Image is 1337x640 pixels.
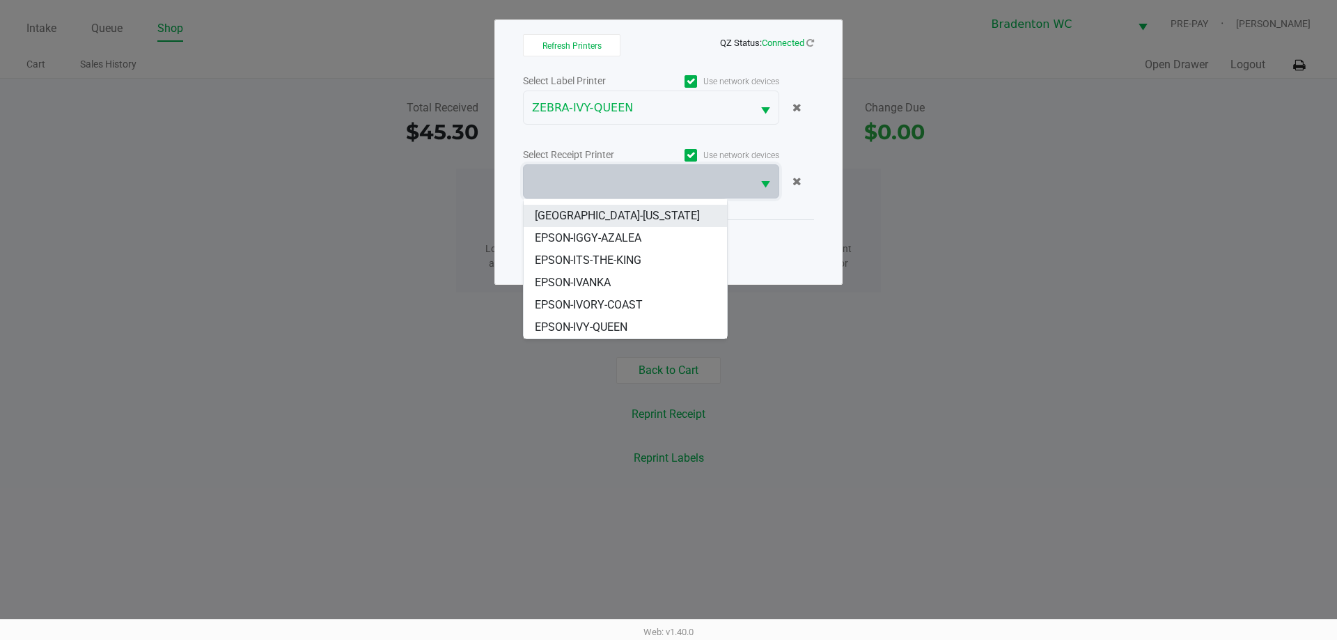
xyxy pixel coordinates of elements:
[535,297,643,313] span: EPSON-IVORY-COAST
[643,627,694,637] span: Web: v1.40.0
[651,75,779,88] label: Use network devices
[542,41,602,51] span: Refresh Printers
[535,208,700,224] span: [GEOGRAPHIC_DATA]-[US_STATE]
[752,165,779,198] button: Select
[720,38,814,48] span: QZ Status:
[523,148,651,162] div: Select Receipt Printer
[752,91,779,124] button: Select
[523,34,620,56] button: Refresh Printers
[762,38,804,48] span: Connected
[535,319,627,336] span: EPSON-IVY-QUEEN
[535,274,611,291] span: EPSON-IVANKA
[523,74,651,88] div: Select Label Printer
[651,149,779,162] label: Use network devices
[535,252,641,269] span: EPSON-ITS-THE-KING
[532,100,744,116] span: ZEBRA-IVY-QUEEN
[535,230,641,247] span: EPSON-IGGY-AZALEA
